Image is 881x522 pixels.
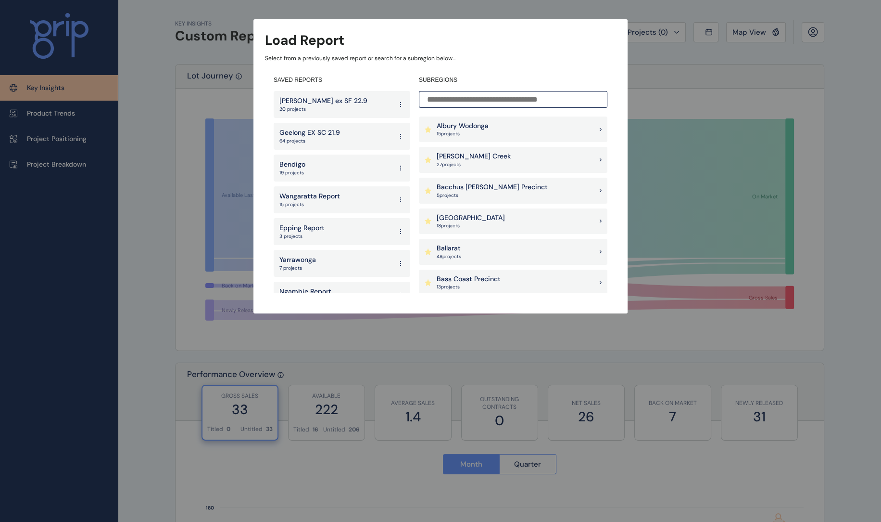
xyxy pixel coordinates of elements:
[437,253,461,260] p: 48 project s
[279,255,316,265] p: Yarrawonga
[265,31,344,50] h3: Load Report
[437,274,501,284] p: Bass Coast Precinct
[279,233,325,240] p: 3 projects
[437,222,505,229] p: 18 project s
[279,223,325,233] p: Epping Report
[279,192,340,201] p: Wangaratta Report
[279,287,331,297] p: Ngambie Report
[279,160,305,170] p: Bendigo
[279,106,367,113] p: 20 projects
[279,138,340,144] p: 64 projects
[437,152,511,161] p: [PERSON_NAME] Creek
[265,54,616,63] p: Select from a previously saved report or search for a subregion below...
[437,244,461,253] p: Ballarat
[279,265,316,272] p: 7 projects
[274,76,410,84] h4: SAVED REPORTS
[279,201,340,208] p: 15 projects
[419,76,607,84] h4: SUBREGIONS
[279,128,340,138] p: Geelong EX SC 21.9
[437,213,505,223] p: [GEOGRAPHIC_DATA]
[437,192,548,199] p: 5 project s
[279,96,367,106] p: [PERSON_NAME] ex SF 22.9
[437,183,548,192] p: Bacchus [PERSON_NAME] Precinct
[279,170,305,176] p: 19 projects
[437,130,489,137] p: 15 project s
[437,121,489,131] p: Albury Wodonga
[437,161,511,168] p: 27 project s
[437,284,501,290] p: 13 project s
